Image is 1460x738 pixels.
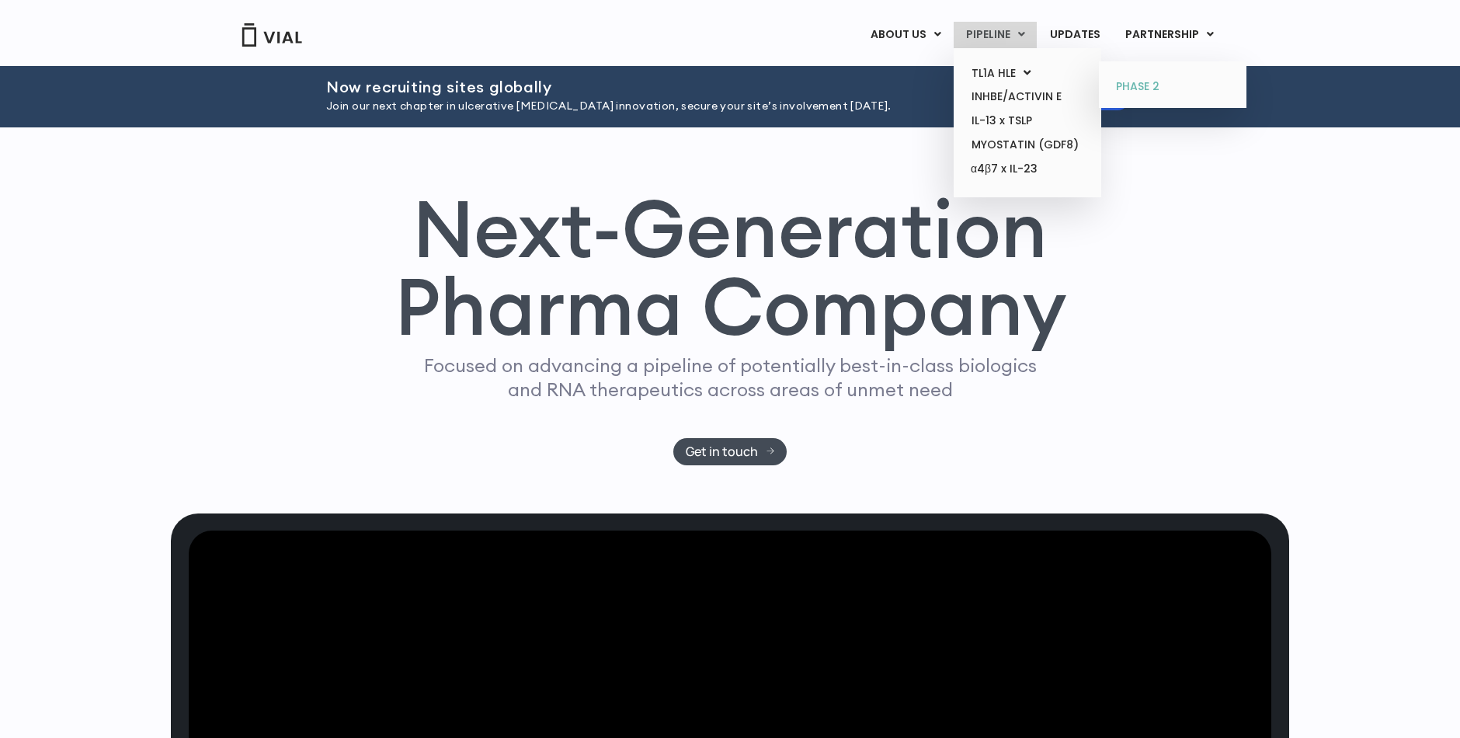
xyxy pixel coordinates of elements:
a: Get in touch [673,438,787,465]
h2: Now recruiting sites globally [326,78,968,96]
a: MYOSTATIN (GDF8) [959,133,1095,157]
a: α4β7 x IL-23 [959,157,1095,182]
a: IL-13 x TSLP [959,109,1095,133]
a: PARTNERSHIPMenu Toggle [1113,22,1226,48]
a: INHBE/ACTIVIN E [959,85,1095,109]
a: ABOUT USMenu Toggle [858,22,953,48]
a: PHASE 2 [1104,75,1240,99]
a: TL1A HLEMenu Toggle [959,61,1095,85]
a: PIPELINEMenu Toggle [954,22,1037,48]
img: Vial Logo [241,23,303,47]
span: Get in touch [686,446,758,458]
p: Focused on advancing a pipeline of potentially best-in-class biologics and RNA therapeutics acros... [417,353,1043,402]
a: UPDATES [1038,22,1112,48]
h1: Next-Generation Pharma Company [394,190,1066,346]
p: Join our next chapter in ulcerative [MEDICAL_DATA] innovation, secure your site’s involvement [DA... [326,98,968,115]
